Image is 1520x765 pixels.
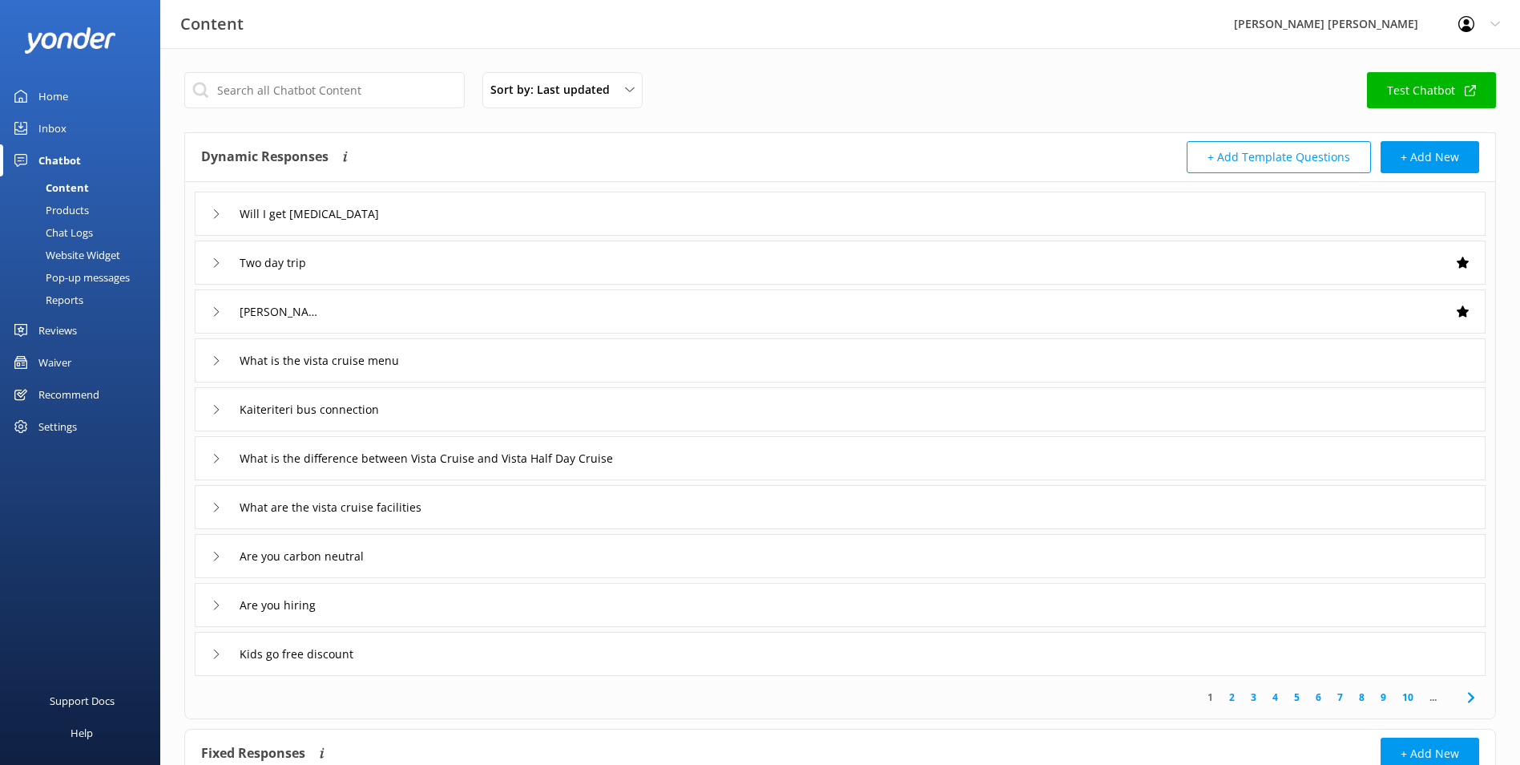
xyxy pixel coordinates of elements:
[1221,690,1243,705] a: 2
[1394,690,1421,705] a: 10
[10,199,89,221] div: Products
[10,266,130,289] div: Pop-up messages
[184,72,465,108] input: Search all Chatbot Content
[1286,690,1308,705] a: 5
[201,141,329,173] h4: Dynamic Responses
[1243,690,1264,705] a: 3
[1351,690,1373,705] a: 8
[71,717,93,749] div: Help
[10,221,160,244] a: Chat Logs
[38,411,77,443] div: Settings
[24,27,116,54] img: yonder-white-logo.png
[1381,141,1479,173] button: + Add New
[38,144,81,176] div: Chatbot
[10,244,160,266] a: Website Widget
[38,80,68,112] div: Home
[490,81,619,99] span: Sort by: Last updated
[1421,690,1445,705] span: ...
[10,176,89,199] div: Content
[1329,690,1351,705] a: 7
[10,289,83,311] div: Reports
[10,266,160,289] a: Pop-up messages
[10,221,93,244] div: Chat Logs
[10,176,160,199] a: Content
[180,11,244,37] h3: Content
[1367,72,1496,108] a: Test Chatbot
[38,378,99,411] div: Recommend
[38,346,71,378] div: Waiver
[1264,690,1286,705] a: 4
[38,314,77,346] div: Reviews
[10,289,160,311] a: Reports
[1199,690,1221,705] a: 1
[50,685,115,717] div: Support Docs
[1373,690,1394,705] a: 9
[38,112,67,144] div: Inbox
[10,199,160,221] a: Products
[1308,690,1329,705] a: 6
[1187,141,1371,173] button: + Add Template Questions
[10,244,120,266] div: Website Widget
